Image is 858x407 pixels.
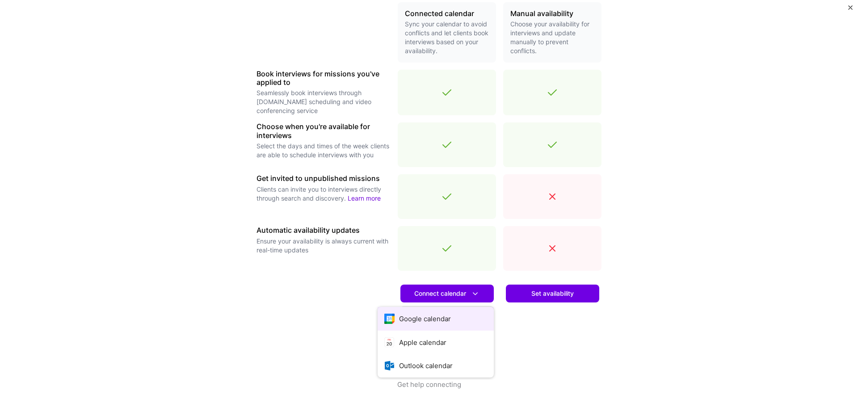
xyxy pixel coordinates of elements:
[510,9,594,18] h3: Manual availability
[378,354,494,378] button: Outlook calendar
[257,237,391,255] p: Ensure your availability is always current with real-time updates
[397,380,461,407] button: Get help connecting
[257,185,391,203] p: Clients can invite you to interviews directly through search and discovery.
[405,20,489,55] p: Sync your calendar to avoid conflicts and let clients book interviews based on your availability.
[378,331,494,354] button: Apple calendar
[257,122,391,139] h3: Choose when you're available for interviews
[405,9,489,18] h3: Connected calendar
[510,20,594,55] p: Choose your availability for interviews and update manually to prevent conflicts.
[414,289,480,298] span: Connect calendar
[400,306,494,324] a: Learn more
[384,314,395,324] i: icon Google
[384,337,395,348] i: icon AppleCalendar
[471,289,480,298] i: icon DownArrowWhite
[257,226,391,235] h3: Automatic availability updates
[506,285,599,302] button: Set availability
[384,361,395,371] i: icon OutlookCalendar
[348,194,381,202] a: Learn more
[531,289,574,298] span: Set availability
[257,70,391,87] h3: Book interviews for missions you've applied to
[848,5,853,15] button: Close
[257,142,391,159] p: Select the days and times of the week clients are able to schedule interviews with you
[257,174,391,183] h3: Get invited to unpublished missions
[257,88,391,115] p: Seamlessly book interviews through [DOMAIN_NAME] scheduling and video conferencing service
[400,285,494,302] button: Connect calendar
[378,307,494,331] button: Google calendar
